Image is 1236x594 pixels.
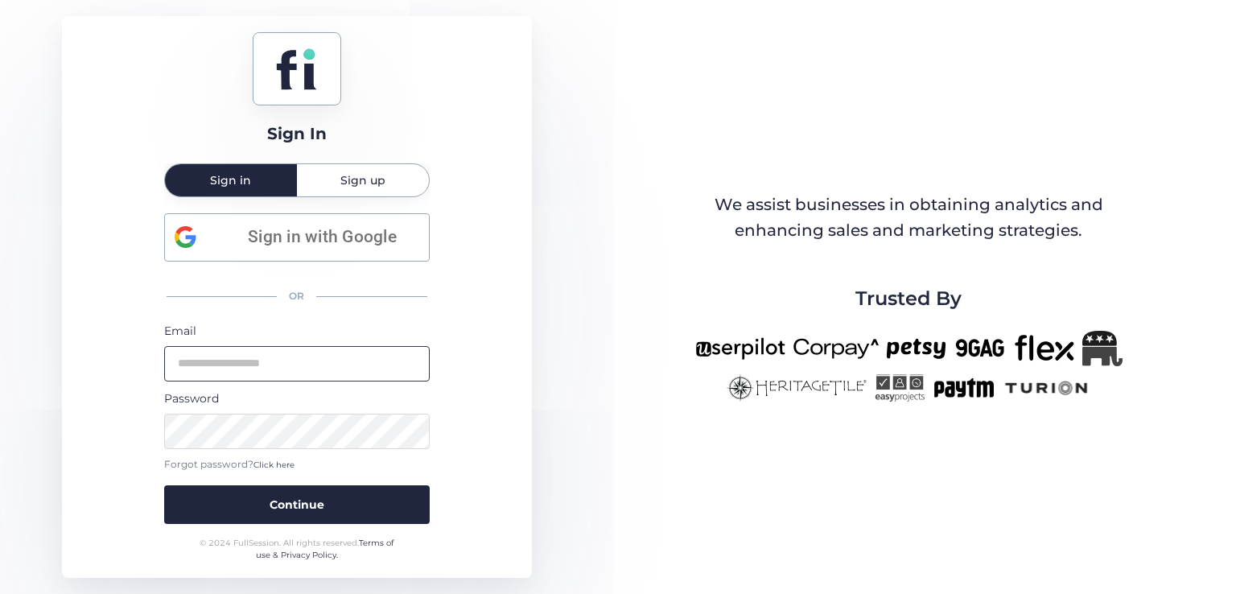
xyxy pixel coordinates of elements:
[855,283,962,314] span: Trusted By
[1082,331,1123,366] img: Republicanlogo-bw.png
[727,374,867,402] img: heritagetile-new.png
[210,175,251,186] span: Sign in
[695,331,785,366] img: userpilot-new.png
[267,122,327,146] div: Sign In
[1003,374,1090,402] img: turion-new.png
[164,390,430,407] div: Password
[225,224,419,250] span: Sign in with Google
[164,279,430,314] div: OR
[933,374,995,402] img: paytm-new.png
[954,331,1007,366] img: 9gag-new.png
[875,374,925,402] img: easyprojects-new.png
[340,175,385,186] span: Sign up
[696,192,1121,243] div: We assist businesses in obtaining analytics and enhancing sales and marketing strategies.
[192,537,401,562] div: © 2024 FullSession. All rights reserved.
[793,331,879,366] img: corpay-new.png
[1015,331,1074,366] img: flex-new.png
[164,457,430,472] div: Forgot password?
[270,496,324,514] span: Continue
[253,460,295,470] span: Click here
[164,485,430,524] button: Continue
[887,331,946,366] img: petsy-new.png
[164,322,430,340] div: Email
